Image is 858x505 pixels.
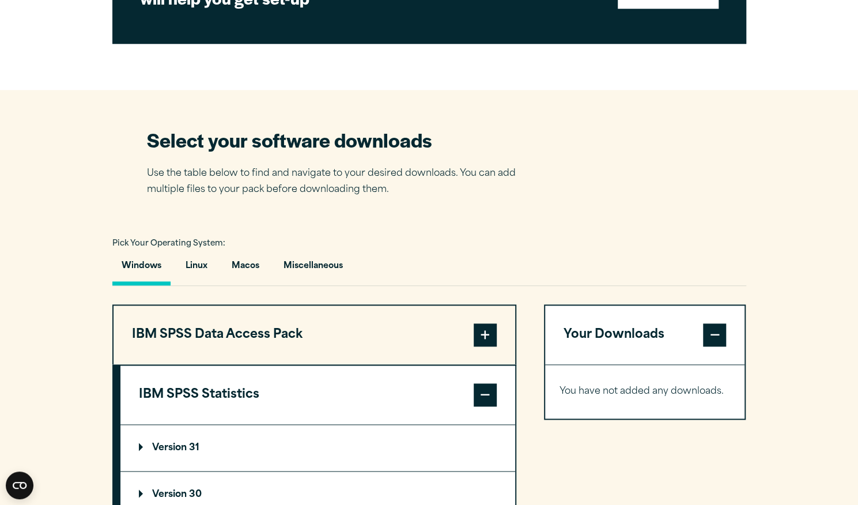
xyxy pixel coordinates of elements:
[139,490,202,499] p: Version 30
[139,443,199,453] p: Version 31
[560,383,731,400] p: You have not added any downloads.
[222,252,269,285] button: Macos
[545,306,745,364] button: Your Downloads
[545,364,745,419] div: Your Downloads
[120,365,515,424] button: IBM SPSS Statistics
[147,165,533,199] p: Use the table below to find and navigate to your desired downloads. You can add multiple files to...
[112,240,225,247] span: Pick Your Operating System:
[114,306,515,364] button: IBM SPSS Data Access Pack
[112,252,171,285] button: Windows
[120,425,515,471] summary: Version 31
[6,472,33,499] button: Open CMP widget
[176,252,217,285] button: Linux
[147,127,533,153] h2: Select your software downloads
[274,252,352,285] button: Miscellaneous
